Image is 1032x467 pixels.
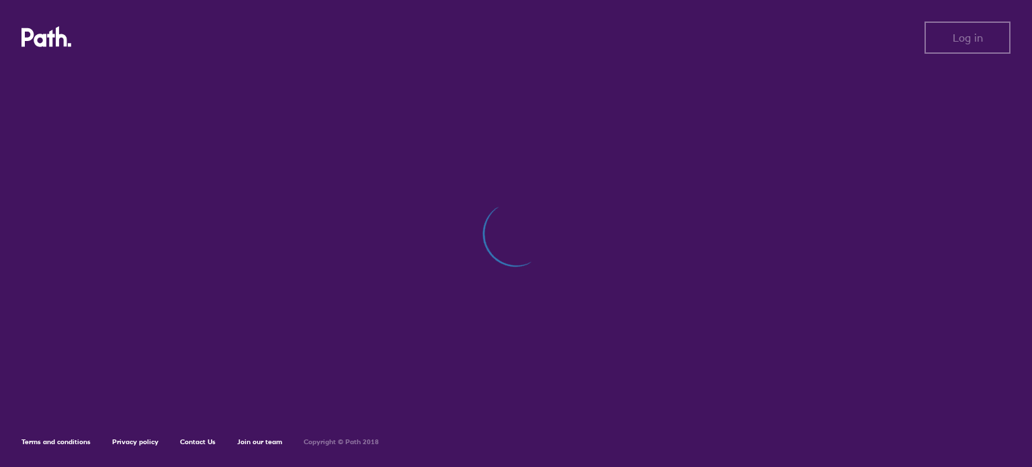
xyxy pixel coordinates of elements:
[237,437,282,446] a: Join our team
[112,437,159,446] a: Privacy policy
[953,32,983,44] span: Log in
[304,438,379,446] h6: Copyright © Path 2018
[21,437,91,446] a: Terms and conditions
[180,437,216,446] a: Contact Us
[924,22,1010,54] button: Log in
